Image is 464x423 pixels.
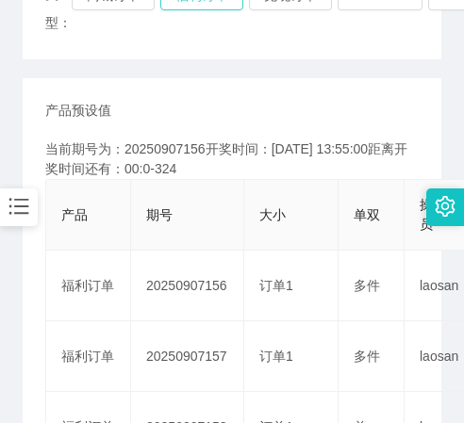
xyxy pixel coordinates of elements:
[354,349,380,364] span: 多件
[259,278,293,293] span: 订单1
[61,207,88,222] span: 产品
[131,321,244,392] td: 20250907157
[354,278,380,293] span: 多件
[420,197,446,232] span: 操作员
[259,207,286,222] span: 大小
[146,207,173,222] span: 期号
[46,251,131,321] td: 福利订单
[7,194,31,219] i: 图标: bars
[131,251,244,321] td: 20250907156
[46,321,131,392] td: 福利订单
[45,139,419,179] div: 当前期号为：20250907156开奖时间：[DATE] 13:55:00距离开奖时间还有：00:0-324
[259,349,293,364] span: 订单1
[435,196,456,217] i: 图标: setting
[354,207,380,222] span: 单双
[45,101,111,121] span: 产品预设值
